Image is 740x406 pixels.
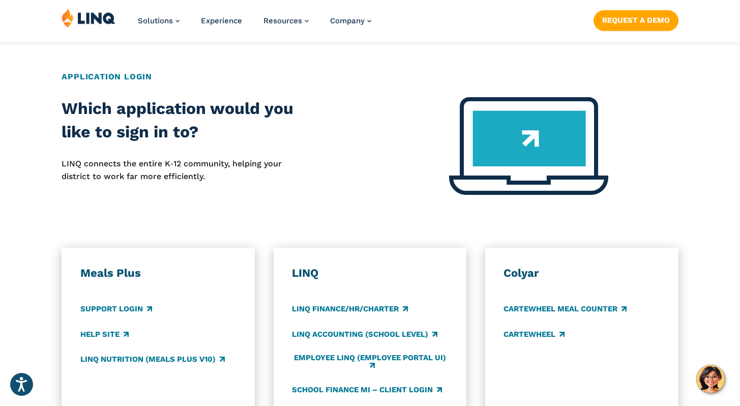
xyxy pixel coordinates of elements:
[330,16,371,25] a: Company
[292,266,448,280] h3: LINQ
[62,158,308,183] p: LINQ connects the entire K‑12 community, helping your district to work far more efficiently.
[62,8,115,27] img: LINQ | K‑12 Software
[504,266,660,280] h3: Colyar
[201,16,242,25] a: Experience
[504,304,627,315] a: CARTEWHEEL Meal Counter
[263,16,302,25] span: Resources
[80,266,236,280] h3: Meals Plus
[138,8,371,42] nav: Primary Navigation
[504,329,565,340] a: CARTEWHEEL
[80,304,152,315] a: Support Login
[292,304,408,315] a: LINQ Finance/HR/Charter
[330,16,365,25] span: Company
[62,97,308,143] h2: Which application would you like to sign in to?
[696,365,725,393] button: Hello, have a question? Let’s chat.
[292,329,437,340] a: LINQ Accounting (school level)
[594,8,678,31] nav: Button Navigation
[138,16,180,25] a: Solutions
[594,10,678,31] a: Request a Demo
[263,16,309,25] a: Resources
[80,329,129,340] a: Help Site
[138,16,173,25] span: Solutions
[292,354,448,370] a: Employee LINQ (Employee Portal UI)
[62,71,678,83] h2: Application Login
[292,384,442,395] a: School Finance MI – Client Login
[80,354,225,365] a: LINQ Nutrition (Meals Plus v10)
